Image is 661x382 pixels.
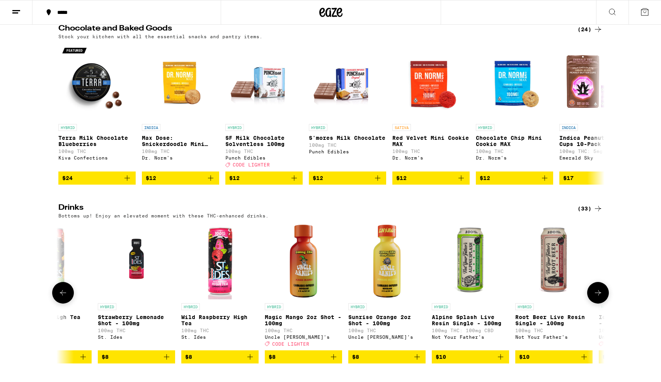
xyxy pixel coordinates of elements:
a: (24) [578,25,603,34]
span: $12 [480,175,490,181]
button: Add to bag [392,171,470,185]
p: HYBRID [432,303,450,310]
h2: Drinks [58,204,565,213]
p: Sunrise Orange 2oz Shot - 100mg [348,314,426,326]
img: St. Ides - Wild Raspberry High Tea [181,222,259,299]
a: Open page for Sunrise Orange 2oz Shot - 100mg from Uncle Arnie's [348,222,426,350]
p: Root Beer Live Resin Single - 100mg [515,314,593,326]
button: Add to bag [181,350,259,363]
button: Add to bag [432,350,509,363]
div: Dr. Norm's [476,155,553,160]
div: Uncle [PERSON_NAME]'s [348,334,426,340]
img: St. Ides - Strawberry Lemonade Shot - 100mg [98,222,175,299]
p: HYBRID [515,303,534,310]
p: 100mg THC [309,143,386,148]
button: Add to bag [476,171,553,185]
button: Add to bag [142,171,219,185]
div: Dr. Norm's [142,155,219,160]
a: Open page for S'mores Milk Chocolate from Punch Edibles [309,43,386,171]
span: $10 [436,354,446,360]
p: 100mg THC [58,149,136,154]
a: Open page for Magic Mango 2oz Shot - 100mg from Uncle Arnie's [265,222,342,350]
span: $17 [563,175,574,181]
span: $12 [229,175,240,181]
span: Help [18,5,34,12]
a: Open page for Terra Milk Chocolate Blueberries from Kiva Confections [58,43,136,171]
a: Open page for Max Dose: Snickerdoodle Mini Cookie - Indica from Dr. Norm's [142,43,219,171]
p: Indica Peanut Butter Cups 10-Pack [559,135,637,147]
a: Open page for Maui Mango High Tea from St. Ides [14,222,92,350]
span: $12 [396,175,407,181]
img: Dr. Norm's - Chocolate Chip Mini Cookie MAX [476,43,553,120]
p: 108mg THC [142,149,219,154]
span: $8 [352,354,359,360]
p: INDICA [142,124,160,131]
div: St. Ides [14,328,92,333]
div: Not Your Father's [432,334,509,340]
p: Strawberry Lemonade Shot - 100mg [98,314,175,326]
a: Open page for Chocolate Chip Mini Cookie MAX from Dr. Norm's [476,43,553,171]
div: Uncle [PERSON_NAME]'s [265,334,342,340]
img: Not Your Father's - Root Beer Live Resin Single - 100mg [515,222,593,299]
p: HYBRID [476,124,494,131]
p: Alpine Splash Live Resin Single - 100mg [432,314,509,326]
p: Terra Milk Chocolate Blueberries [58,135,136,147]
img: Emerald Sky - Indica Peanut Butter Cups 10-Pack [559,43,637,120]
button: Add to bag [98,350,175,363]
button: Add to bag [225,171,303,185]
span: $10 [519,354,530,360]
img: Dr. Norm's - Max Dose: Snickerdoodle Mini Cookie - Indica [142,43,219,120]
p: HYBRID [265,303,283,310]
div: Punch Edibles [225,155,303,160]
p: HYBRID [225,124,244,131]
img: Punch Edibles - SF Milk Chocolate Solventless 100mg [225,43,303,120]
a: Open page for Strawberry Lemonade Shot - 100mg from St. Ides [98,222,175,350]
button: Add to bag [309,171,386,185]
div: St. Ides [98,334,175,340]
span: $12 [313,175,323,181]
p: Red Velvet Mini Cookie MAX [392,135,470,147]
button: Add to bag [265,350,342,363]
button: Add to bag [515,350,593,363]
button: Add to bag [559,171,637,185]
button: Add to bag [14,350,92,363]
p: 100mg THC [515,328,593,333]
p: 100mg THC [476,149,553,154]
button: Add to bag [58,171,136,185]
p: HYBRID [599,303,617,310]
div: (33) [578,204,603,213]
span: $12 [146,175,156,181]
img: Uncle Arnie's - Sunrise Orange 2oz Shot - 100mg [348,222,426,299]
p: HYBRID [181,303,200,310]
p: HYBRID [58,124,77,131]
span: $8 [185,354,192,360]
p: S'mores Milk Chocolate [309,135,386,141]
span: $8 [102,354,109,360]
p: 100mg THC [265,328,342,333]
p: HYBRID [348,303,367,310]
span: CODE LIGHTER [606,341,643,346]
div: Dr. Norm's [392,155,470,160]
p: 100mg THC: 100mg CBD [432,328,509,333]
div: Kiva Confections [58,155,136,160]
span: CODE LIGHTER [233,163,270,168]
div: Not Your Father's [515,334,593,340]
a: Open page for Alpine Splash Live Resin Single - 100mg from Not Your Father's [432,222,509,350]
img: Not Your Father's - Alpine Splash Live Resin Single - 100mg [432,222,509,299]
p: Stock your kitchen with all the essential snacks and pantry items. [58,34,262,39]
img: Uncle Arnie's - Magic Mango 2oz Shot - 100mg [265,222,342,299]
span: $8 [269,354,276,360]
a: Open page for Indica Peanut Butter Cups 10-Pack from Emerald Sky [559,43,637,171]
img: Dr. Norm's - Red Velvet Mini Cookie MAX [392,43,470,120]
p: Max Dose: Snickerdoodle Mini Cookie - Indica [142,135,219,147]
span: $10 [603,354,613,360]
p: Chocolate Chip Mini Cookie MAX [476,135,553,147]
p: 100mg THC [181,328,259,333]
div: Punch Edibles [309,149,386,154]
img: Punch Edibles - S'mores Milk Chocolate [309,43,386,120]
p: SF Milk Chocolate Solventless 100mg [225,135,303,147]
span: $24 [62,175,73,181]
img: St. Ides - Maui Mango High Tea [14,222,92,299]
a: Open page for Red Velvet Mini Cookie MAX from Dr. Norm's [392,43,470,171]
